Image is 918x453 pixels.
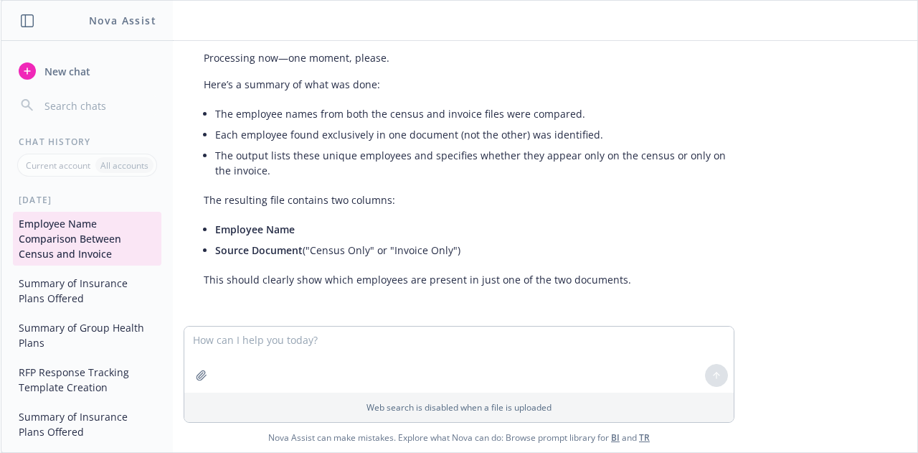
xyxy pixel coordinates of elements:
p: The resulting file contains two columns: [204,192,726,207]
button: New chat [13,58,161,84]
p: All accounts [100,159,148,172]
li: Each employee found exclusively in one document (not the other) was identified. [215,124,726,145]
li: The employee names from both the census and invoice files were compared. [215,103,726,124]
button: Summary of Group Health Plans [13,316,161,355]
p: This should clearly show which employees are present in just one of the two documents. [204,272,726,287]
span: Employee Name [215,223,295,236]
span: New chat [42,64,90,79]
p: Here’s a summary of what was done: [204,77,726,92]
button: Employee Name Comparison Between Census and Invoice [13,212,161,266]
p: Current account [26,159,90,172]
li: ("Census Only" or "Invoice Only") [215,240,726,261]
p: Web search is disabled when a file is uploaded [193,401,725,414]
a: BI [611,431,620,444]
span: Source Document [215,243,303,257]
button: Summary of Insurance Plans Offered [13,405,161,444]
a: TR [639,431,650,444]
div: Chat History [1,136,173,148]
li: The output lists these unique employees and specifies whether they appear only on the census or o... [215,145,726,181]
h1: Nova Assist [89,13,156,28]
span: Nova Assist can make mistakes. Explore what Nova can do: Browse prompt library for and [268,423,650,452]
input: Search chats [42,95,156,116]
div: [DATE] [1,194,173,206]
button: Summary of Insurance Plans Offered [13,271,161,310]
button: RFP Response Tracking Template Creation [13,360,161,399]
p: Processing now—one moment, please. [204,50,678,65]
